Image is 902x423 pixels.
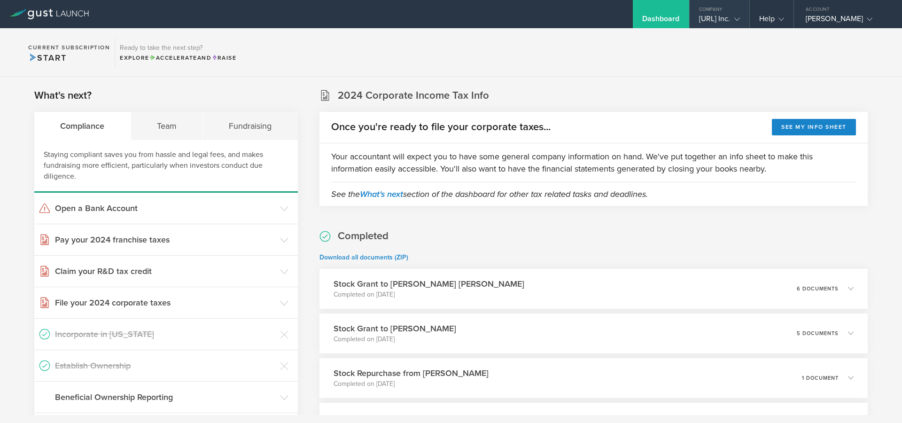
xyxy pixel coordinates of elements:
em: See the section of the dashboard for other tax related tasks and deadlines. [331,189,648,199]
h2: Current Subscription [28,45,110,50]
span: Accelerate [149,55,197,61]
h3: Open a Bank Account [55,202,275,214]
a: Download all documents (ZIP) [319,253,408,261]
span: Start [28,53,66,63]
h3: Pay your 2024 franchise taxes [55,234,275,246]
iframe: Chat Widget [855,378,902,423]
h3: File your 2024 corporate taxes [55,297,275,309]
p: Your accountant will expect you to have some general company information on hand. We've put toget... [331,150,856,175]
div: Help [759,14,784,28]
button: See my info sheet [772,119,856,135]
div: Ready to take the next step?ExploreAccelerateandRaise [115,38,241,67]
h2: What's next? [34,89,92,102]
div: Fundraising [203,112,298,140]
p: 1 document [802,376,839,381]
p: Completed on [DATE] [334,379,489,389]
h3: Stock Grant to [PERSON_NAME] [334,322,456,335]
h2: Completed [338,229,389,243]
h3: Stock Grant to [PERSON_NAME] [PERSON_NAME] [334,278,524,290]
span: and [149,55,212,61]
div: Team [131,112,203,140]
a: What's next [360,189,403,199]
span: Raise [211,55,236,61]
div: Compliance [34,112,131,140]
div: [URL] Inc. [699,14,740,28]
p: Completed on [DATE] [334,335,456,344]
h3: Establish Ownership [55,360,275,372]
h2: Once you're ready to file your corporate taxes... [331,120,551,134]
div: Explore [120,54,236,62]
p: 6 documents [797,286,839,291]
h3: Claim your R&D tax credit [55,265,275,277]
h3: Stock Repurchase from [PERSON_NAME] [334,367,489,379]
div: Dashboard [642,14,680,28]
div: Staying compliant saves you from hassle and legal fees, and makes fundraising more efficient, par... [34,140,298,193]
h3: Incorporate in [US_STATE] [55,328,275,340]
h2: 2024 Corporate Income Tax Info [338,89,489,102]
div: [PERSON_NAME] [806,14,886,28]
p: Completed on [DATE] [334,290,524,299]
p: 5 documents [797,331,839,336]
h3: Ready to take the next step? [120,45,236,51]
h3: Beneficial Ownership Reporting [55,391,275,403]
